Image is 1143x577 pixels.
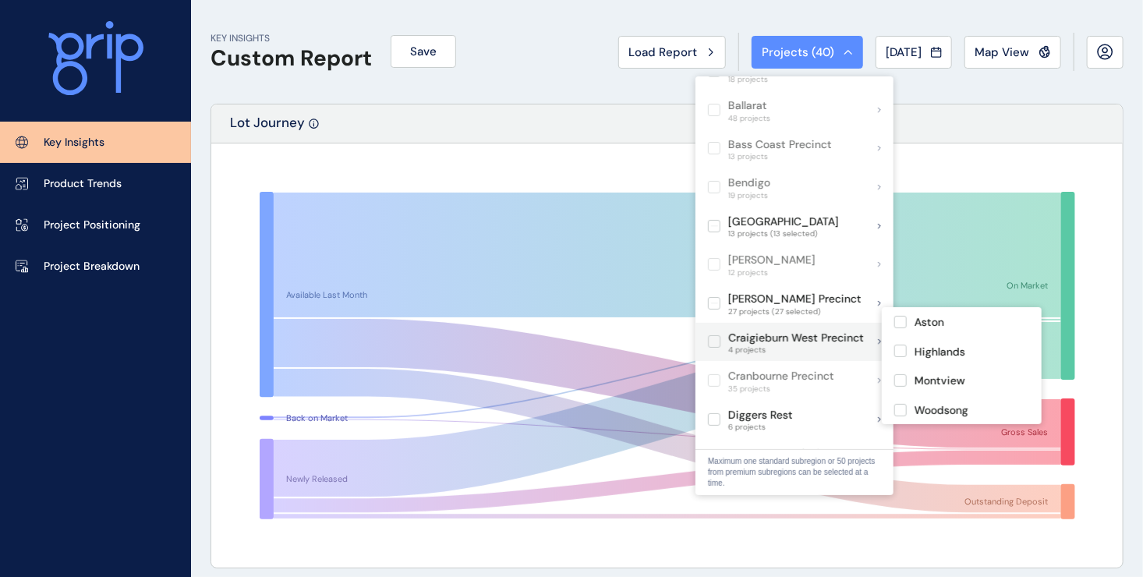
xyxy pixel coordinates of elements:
p: Cranbourne Precinct [728,369,834,384]
p: [PERSON_NAME] Precinct [728,292,862,307]
p: Montview [915,373,965,389]
p: Highlands [915,345,965,360]
p: Lot Journey [230,114,305,143]
button: [DATE] [876,36,952,69]
p: Bass Coast Precinct [728,137,832,153]
button: Map View [964,36,1061,69]
p: Product Trends [44,176,122,192]
span: Save [410,44,437,59]
span: 27 projects (27 selected) [728,307,862,317]
p: KEY INSIGHTS [211,32,372,45]
p: Aston [915,315,944,331]
span: 13 projects [728,152,832,161]
p: Craigieburn West Precinct [728,331,864,346]
span: 6 projects [728,423,793,432]
span: 4 projects [728,345,864,355]
span: [DATE] [886,44,922,60]
p: Ballarat [728,98,770,114]
p: [GEOGRAPHIC_DATA] [728,214,839,230]
p: Donnybrook Mickleham Precinct [728,446,878,476]
p: Project Positioning [44,218,140,233]
p: Woodsong [915,403,968,419]
span: Load Report [628,44,697,60]
span: 48 projects [728,114,770,123]
p: Key Insights [44,135,104,150]
span: 13 projects (13 selected) [728,229,839,239]
button: Load Report [618,36,726,69]
button: Projects (40) [752,36,863,69]
button: Save [391,35,456,68]
p: Diggers Rest [728,408,793,423]
h1: Custom Report [211,45,372,72]
span: Map View [975,44,1029,60]
span: Projects ( 40 ) [762,44,834,60]
span: 18 projects [728,75,839,84]
p: Project Breakdown [44,259,140,274]
p: [PERSON_NAME] [728,253,816,268]
span: 35 projects [728,384,834,394]
span: 19 projects [728,191,770,200]
span: 12 projects [728,268,816,278]
p: Maximum one standard subregion or 50 projects from premium subregions can be selected at a time. [708,456,881,489]
p: Bendigo [728,175,770,191]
